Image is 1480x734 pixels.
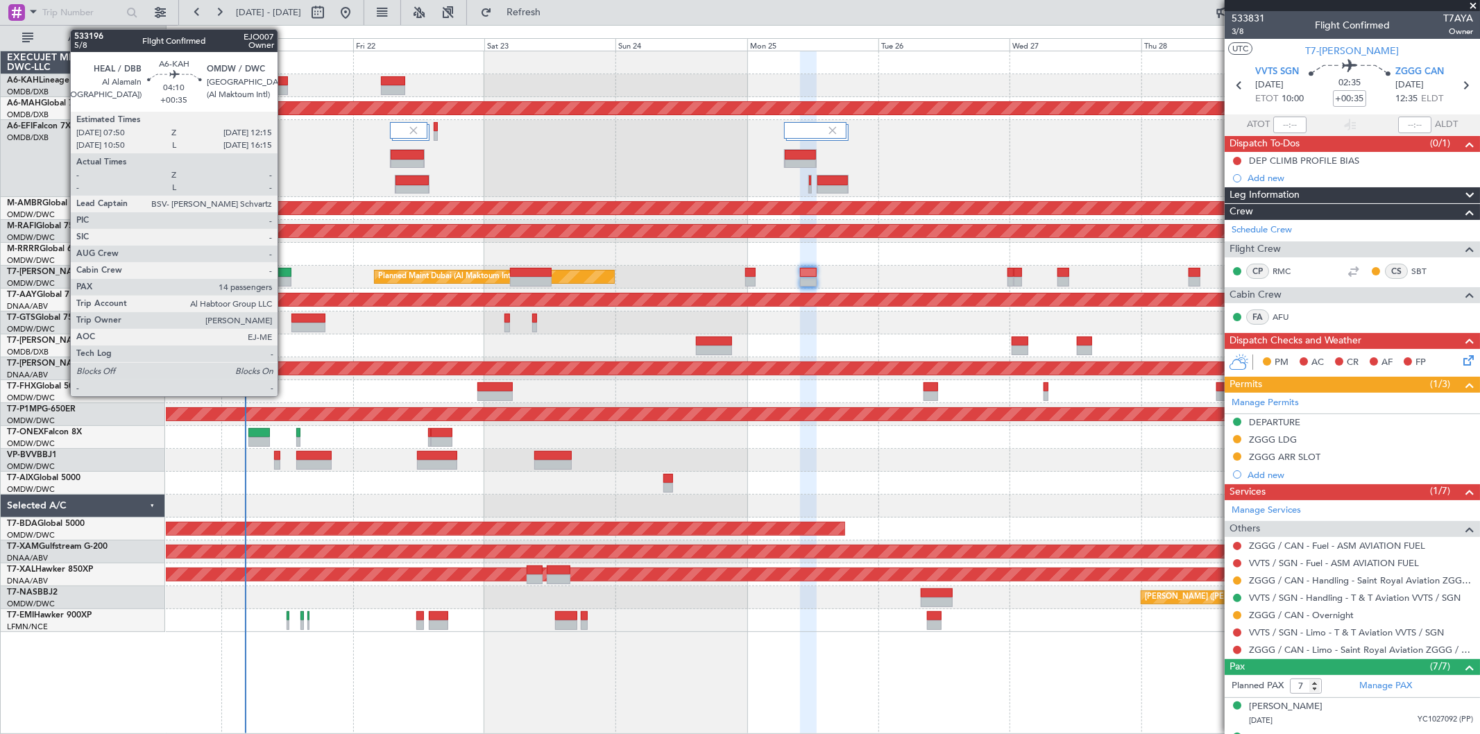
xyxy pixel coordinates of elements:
span: Leg Information [1230,187,1300,203]
div: CS [1385,264,1408,279]
a: SBT [1411,265,1443,278]
span: YC1027092 (PP) [1418,714,1473,726]
span: Permits [1230,377,1262,393]
a: T7-[PERSON_NAME]Global 6000 [7,336,135,345]
div: ZGGG LDG [1249,434,1297,445]
span: 3/8 [1232,26,1265,37]
span: M-AMBR [7,199,42,207]
a: DNAA/ABV [7,301,48,311]
a: T7-FHXGlobal 5000 [7,382,83,391]
div: ZGGG ARR SLOT [1249,451,1320,463]
a: T7-AIXGlobal 5000 [7,474,80,482]
div: Wed 27 [1010,38,1141,51]
div: FA [1246,309,1269,325]
a: DNAA/ABV [7,576,48,586]
span: Services [1230,484,1266,500]
span: T7-[PERSON_NAME] [7,268,87,276]
a: T7-AAYGlobal 7500 [7,291,84,299]
a: OMDW/DWC [7,278,55,289]
a: OMDW/DWC [7,461,55,472]
div: Thu 28 [1141,38,1273,51]
a: OMDB/DXB [7,347,49,357]
a: T7-XALHawker 850XP [7,565,93,574]
a: RMC [1273,265,1304,278]
span: T7-[PERSON_NAME] [1306,44,1400,58]
span: (1/7) [1430,484,1450,498]
span: Refresh [495,8,553,17]
div: Add new [1248,469,1473,481]
a: OMDB/DXB [7,110,49,120]
span: T7-NAS [7,588,37,597]
input: --:-- [1273,117,1307,133]
span: 10:00 [1282,92,1304,106]
span: A6-EFI [7,122,33,130]
span: CR [1347,356,1359,370]
span: ELDT [1421,92,1443,106]
a: ZGGG / CAN - Limo - Saint Royal Aviation ZGGG / CAN [1249,644,1473,656]
span: ETOT [1255,92,1278,106]
a: T7-GTSGlobal 7500 [7,314,83,322]
span: [DATE] [1249,715,1273,726]
div: DEP CLIMB PROFILE BIAS [1249,155,1359,167]
a: OMDW/DWC [7,393,55,403]
span: ALDT [1435,118,1458,132]
a: VVTS / SGN - Handling - T & T Aviation VVTS / SGN [1249,592,1461,604]
span: T7-GTS [7,314,35,322]
span: ATOT [1247,118,1270,132]
span: T7-AIX [7,474,33,482]
div: Mon 25 [747,38,878,51]
img: gray-close.svg [826,124,839,137]
a: OMDW/DWC [7,255,55,266]
a: OMDB/DXB [7,133,49,143]
a: T7-ONEXFalcon 8X [7,428,82,436]
div: Add new [1248,172,1473,184]
span: A6-KAH [7,76,39,85]
span: (7/7) [1430,659,1450,674]
a: A6-MAHGlobal 7500 [7,99,88,108]
a: DNAA/ABV [7,553,48,563]
a: OMDW/DWC [7,416,55,426]
span: VP-BVV [7,451,37,459]
span: VVTS SGN [1255,65,1299,79]
div: [PERSON_NAME] [1249,700,1322,714]
a: VP-BVVBBJ1 [7,451,57,459]
a: Schedule Crew [1232,223,1292,237]
a: Manage PAX [1359,679,1412,693]
a: LFMN/NCE [7,622,48,632]
div: CP [1246,264,1269,279]
span: AC [1311,356,1324,370]
a: A6-KAHLineage 1000 [7,76,92,85]
button: Refresh [474,1,557,24]
span: Dispatch To-Dos [1230,136,1300,152]
span: Crew [1230,204,1253,220]
label: Planned PAX [1232,679,1284,693]
a: OMDW/DWC [7,484,55,495]
a: Manage Services [1232,504,1301,518]
a: OMDB/DXB [7,87,49,97]
div: [DATE] [169,28,192,40]
span: Owner [1443,26,1473,37]
a: ZGGG / CAN - Overnight [1249,609,1354,621]
div: Sun 24 [615,38,747,51]
a: M-RAFIGlobal 7500 [7,222,83,230]
a: OMDW/DWC [7,438,55,449]
a: ZGGG / CAN - Handling - Saint Royal Aviation ZGGG / CAN [1249,574,1473,586]
span: T7-XAL [7,565,35,574]
span: T7AYA [1443,11,1473,26]
a: T7-[PERSON_NAME]Global 6000 [7,359,135,368]
span: M-RAFI [7,222,36,230]
button: All Aircraft [15,27,151,49]
span: 12:35 [1395,92,1418,106]
div: Sat 23 [484,38,615,51]
a: VVTS / SGN - Limo - T & T Aviation VVTS / SGN [1249,626,1444,638]
div: Tue 26 [878,38,1010,51]
a: T7-BDAGlobal 5000 [7,520,85,528]
span: T7-AAY [7,291,37,299]
span: T7-[PERSON_NAME] [7,336,87,345]
a: M-RRRRGlobal 6000 [7,245,87,253]
span: PM [1275,356,1288,370]
span: [DATE] [1395,78,1424,92]
span: T7-ONEX [7,428,44,436]
span: Dispatch Checks and Weather [1230,333,1361,349]
a: Manage Permits [1232,396,1299,410]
